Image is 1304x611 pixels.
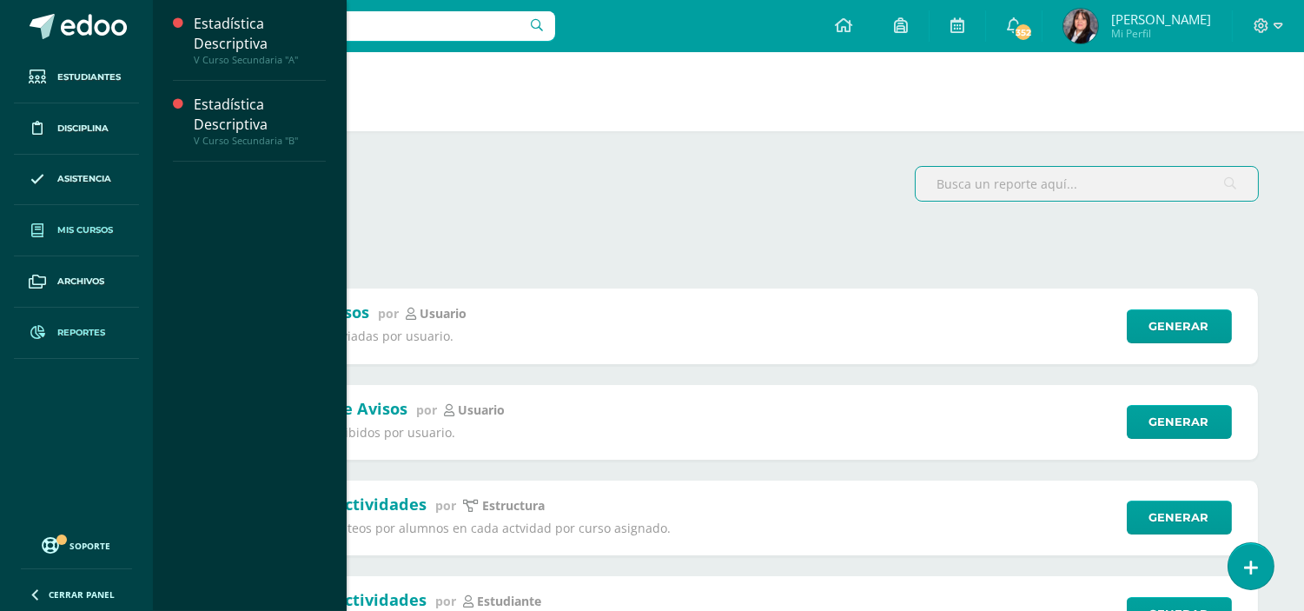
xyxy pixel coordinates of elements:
a: Generar [1127,309,1232,343]
a: Archivos [14,256,139,308]
p: Notificaiones recibidos por usuario. [248,425,1115,441]
span: Soporte [70,540,111,552]
a: Mis cursos [14,205,139,256]
span: Estudiantes [57,70,121,84]
span: Mis cursos [57,223,113,237]
span: Archivos [57,275,104,289]
span: [PERSON_NAME] [1111,10,1211,28]
a: Soporte [21,533,132,556]
span: Reportes [57,326,105,340]
a: Generar [1127,501,1232,535]
a: Estadística DescriptivaV Curso Secundaria "B" [194,95,326,147]
a: Estadística DescriptivaV Curso Secundaria "A" [194,14,326,66]
p: Estructura [483,498,546,514]
span: 352 [1014,23,1033,42]
div: Estadística Descriptiva [194,95,326,135]
span: por [379,305,400,322]
div: V Curso Secundaria "B" [194,135,326,147]
label: 73 reportes [199,166,901,202]
span: Mi Perfil [1111,26,1211,41]
a: Asistencia [14,155,139,206]
div: Estadística Descriptiva [194,14,326,54]
span: por [417,402,438,418]
p: Notificaiones enviadas por usuario. [248,329,1115,344]
a: Reportes [14,308,139,359]
span: por [436,497,457,514]
p: Usuario [420,306,467,322]
span: por [436,593,457,609]
img: 3b45a564b887a0ac9b77d6386e5289b3.png [1063,9,1098,43]
span: Cerrar panel [49,588,115,601]
div: V Curso Secundaria "A" [194,54,326,66]
p: Usuario [459,402,506,418]
a: Estudiantes [14,52,139,103]
p: estudiante [478,594,542,609]
a: Disciplina [14,103,139,155]
p: Resumen de punteos por alumnos en cada actvidad por curso asignado. [248,521,1115,536]
span: Disciplina [57,122,109,136]
span: Asistencia [57,172,111,186]
input: Busca un reporte aquí... [916,167,1258,201]
input: Busca un usuario... [164,11,555,41]
a: Generar [1127,405,1232,439]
